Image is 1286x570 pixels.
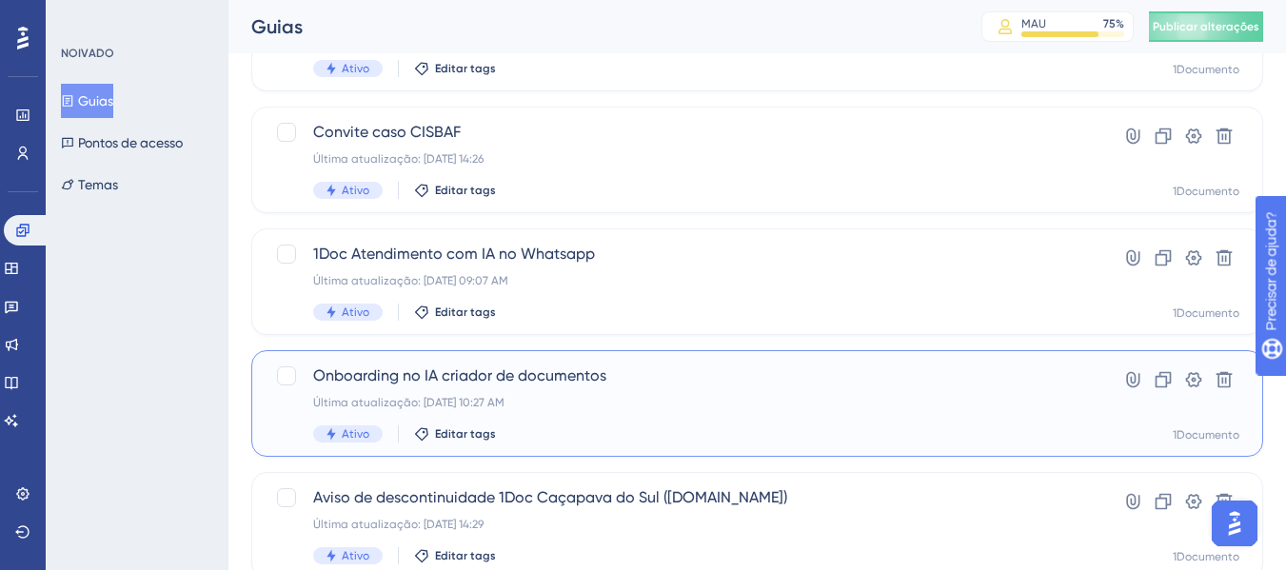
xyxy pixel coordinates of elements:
iframe: Iniciador do Assistente de IA do UserGuiding [1206,495,1263,552]
button: Editar tags [414,183,496,198]
font: Ativo [342,427,369,441]
font: 1Documento [1173,428,1239,442]
font: Última atualização: [DATE] 14:26 [313,152,484,166]
font: Ativo [342,549,369,562]
font: Aviso de descontinuidade 1Doc Caçapava do Sul ([DOMAIN_NAME]) [313,488,787,506]
button: Temas [61,167,118,202]
button: Guias [61,84,113,118]
font: Guias [78,93,113,108]
font: Editar tags [435,427,496,441]
button: Editar tags [414,548,496,563]
font: Publicar alterações [1153,20,1259,33]
font: 75 [1103,17,1116,30]
font: 1Doc Atendimento com IA no Whatsapp [313,245,595,263]
button: Pontos de acesso [61,126,183,160]
font: Precisar de ajuda? [45,9,164,23]
font: Guias [251,15,303,38]
font: Editar tags [435,305,496,319]
font: % [1116,17,1124,30]
font: 1Documento [1173,550,1239,563]
button: Publicar alterações [1149,11,1263,42]
font: Última atualização: [DATE] 09:07 AM [313,274,508,287]
font: Pontos de acesso [78,135,183,150]
font: Última atualização: [DATE] 10:27 AM [313,396,505,409]
font: Editar tags [435,549,496,562]
font: NOIVADO [61,47,114,60]
font: Ativo [342,305,369,319]
font: Editar tags [435,62,496,75]
button: Editar tags [414,305,496,320]
font: MAU [1021,17,1046,30]
button: Editar tags [414,426,496,442]
font: Onboarding no IA criador de documentos [313,366,606,384]
font: 1Documento [1173,185,1239,198]
button: Editar tags [414,61,496,76]
font: 1Documento [1173,63,1239,76]
font: Última atualização: [DATE] 14:29 [313,518,484,531]
font: Ativo [342,62,369,75]
font: Editar tags [435,184,496,197]
font: Ativo [342,184,369,197]
font: Temas [78,177,118,192]
font: Convite caso CISBAF [313,123,461,141]
font: 1Documento [1173,306,1239,320]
